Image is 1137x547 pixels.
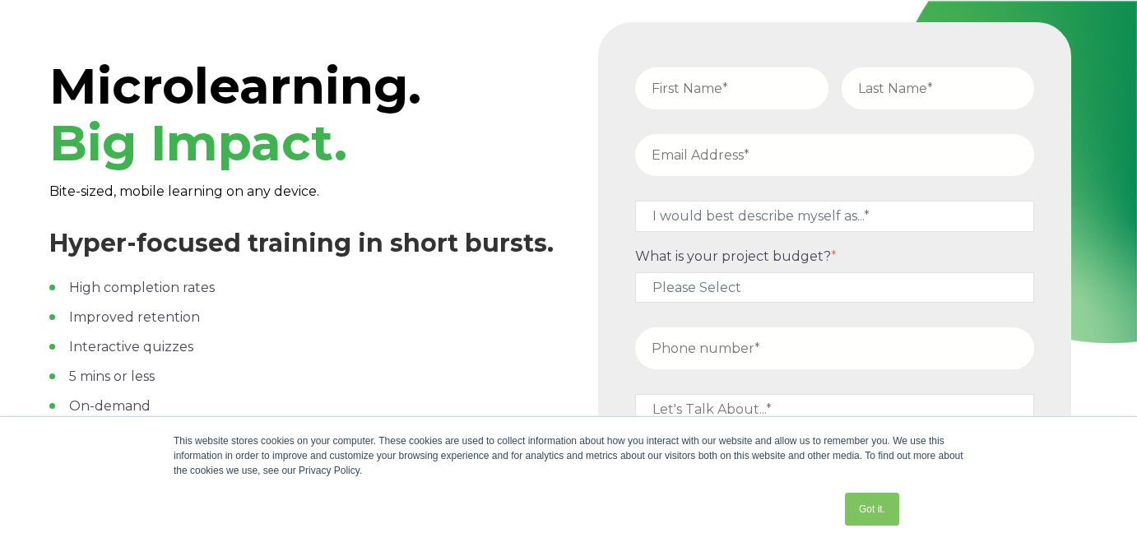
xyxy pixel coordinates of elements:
span: What is your project budget? [635,248,831,264]
div: This website stores cookies on your computer. These cookies are used to collect information about... [174,433,963,478]
span: Improved retention [69,309,200,325]
input: Phone number* [635,327,1034,369]
span: On-demand [69,398,151,414]
span: Interactive quizzes [69,339,193,355]
a: Got it. [845,493,899,526]
input: Email Address* [635,134,1034,176]
span: 5 mins or less [69,369,155,384]
h3: Hyper-focused training in short bursts. [49,229,555,258]
input: First Name* [635,67,828,109]
span: Bite-sized, mobile learning on any device. [49,183,319,199]
span: Microlearning. [49,56,421,173]
span: High completion rates [69,280,215,295]
input: Last Name* [842,67,1034,109]
span: Big Impact. [49,113,347,173]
